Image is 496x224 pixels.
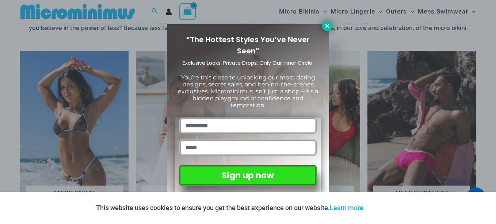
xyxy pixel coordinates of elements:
[179,165,316,186] button: Sign up now
[322,21,332,31] button: Close
[369,199,400,217] button: Accept
[330,204,363,212] a: Learn more
[178,74,318,109] span: You’re this close to unlocking our most daring designs, secret sales, and behind-the-scenes exclu...
[186,34,310,56] span: “The Hottest Styles You’ve Never Seen”
[96,202,363,213] p: This website uses cookies to ensure you get the best experience on our website.
[183,59,313,67] span: Exclusive Looks. Private Drops. Only Our Inner Circle.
